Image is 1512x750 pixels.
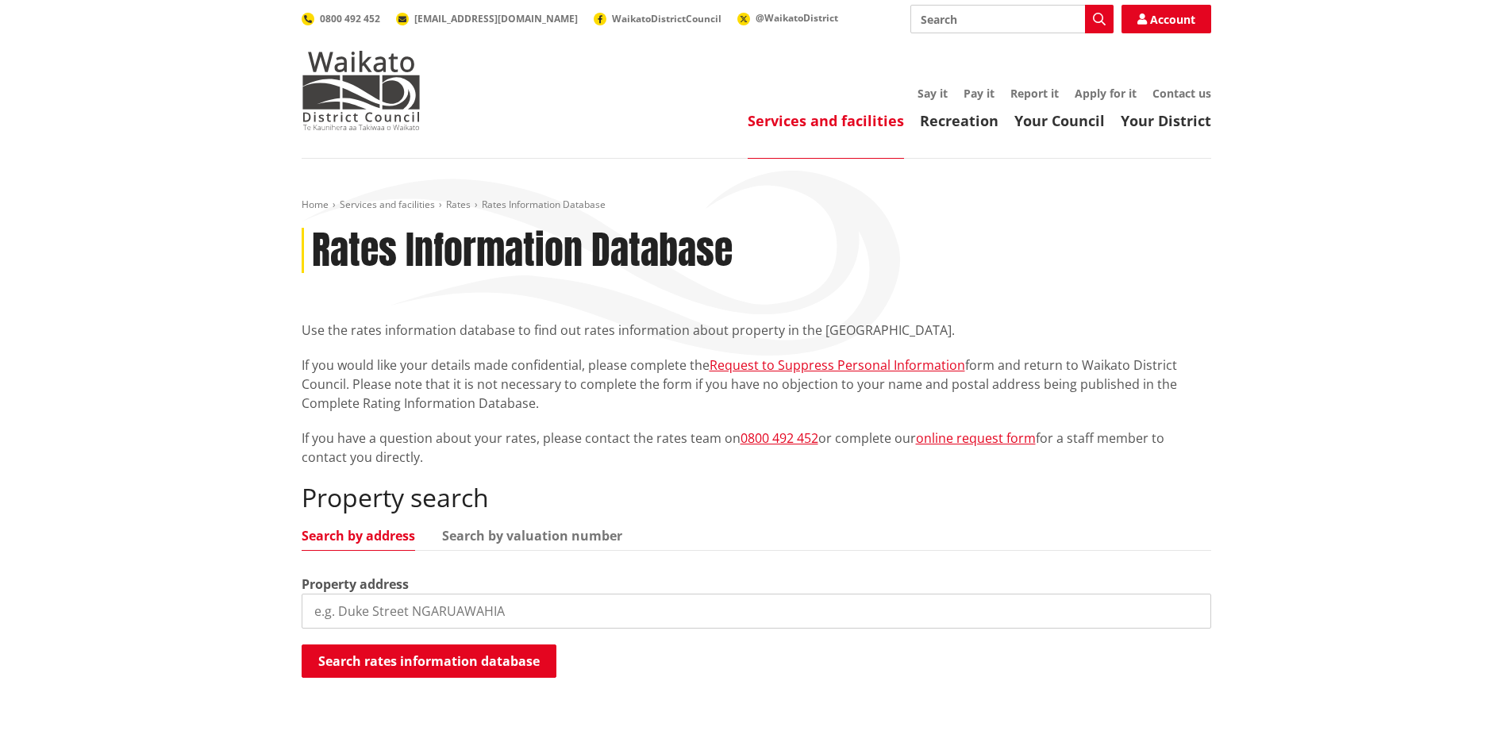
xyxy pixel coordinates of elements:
a: Search by address [302,529,415,542]
a: Your Council [1014,111,1105,130]
a: Recreation [920,111,998,130]
label: Property address [302,575,409,594]
p: If you would like your details made confidential, please complete the form and return to Waikato ... [302,356,1211,413]
a: Home [302,198,329,211]
a: Request to Suppress Personal Information [710,356,965,374]
a: Account [1121,5,1211,33]
a: Pay it [964,86,995,101]
span: Rates Information Database [482,198,606,211]
a: Report it [1010,86,1059,101]
input: e.g. Duke Street NGARUAWAHIA [302,594,1211,629]
p: If you have a question about your rates, please contact the rates team on or complete our for a s... [302,429,1211,467]
input: Search input [910,5,1114,33]
img: Waikato District Council - Te Kaunihera aa Takiwaa o Waikato [302,51,421,130]
button: Search rates information database [302,644,556,678]
a: Apply for it [1075,86,1137,101]
a: online request form [916,429,1036,447]
span: [EMAIL_ADDRESS][DOMAIN_NAME] [414,12,578,25]
p: Use the rates information database to find out rates information about property in the [GEOGRAPHI... [302,321,1211,340]
a: Services and facilities [340,198,435,211]
a: 0800 492 452 [302,12,380,25]
a: Search by valuation number [442,529,622,542]
a: Services and facilities [748,111,904,130]
span: WaikatoDistrictCouncil [612,12,721,25]
a: Contact us [1152,86,1211,101]
a: WaikatoDistrictCouncil [594,12,721,25]
a: Your District [1121,111,1211,130]
h1: Rates Information Database [312,228,733,274]
span: @WaikatoDistrict [756,11,838,25]
a: [EMAIL_ADDRESS][DOMAIN_NAME] [396,12,578,25]
span: 0800 492 452 [320,12,380,25]
h2: Property search [302,483,1211,513]
a: Say it [918,86,948,101]
a: @WaikatoDistrict [737,11,838,25]
a: Rates [446,198,471,211]
nav: breadcrumb [302,198,1211,212]
a: 0800 492 452 [741,429,818,447]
